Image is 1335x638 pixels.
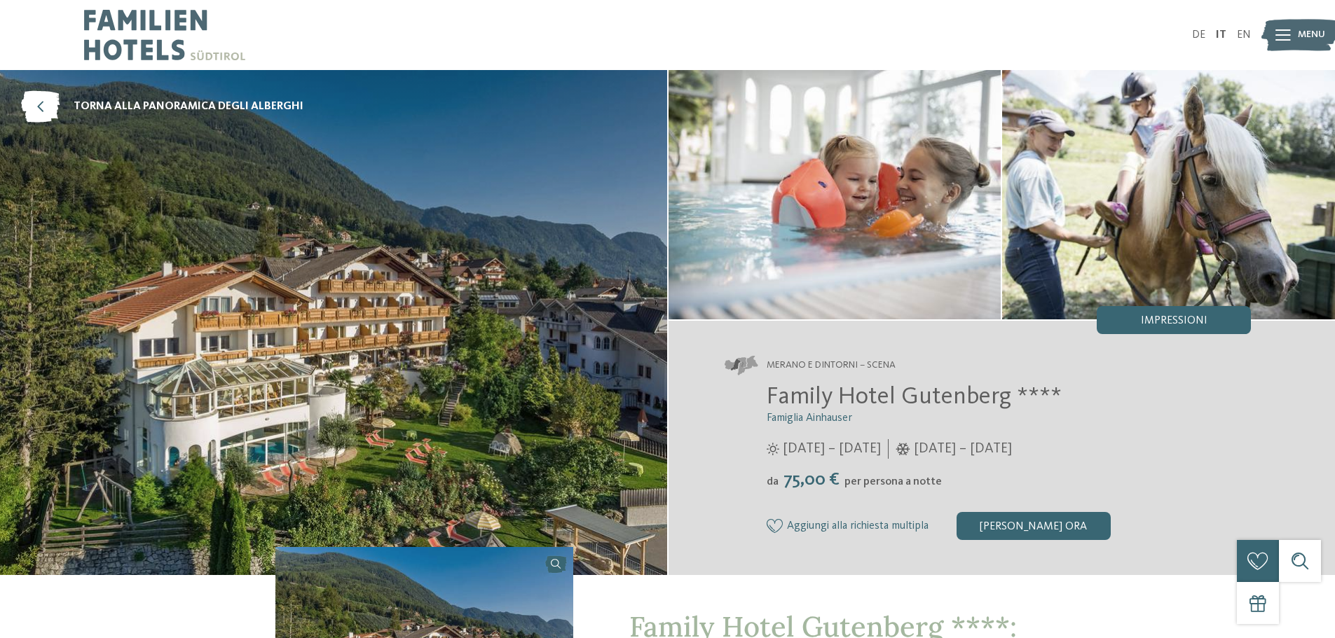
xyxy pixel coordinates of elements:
span: Merano e dintorni – Scena [767,359,896,373]
span: Aggiungi alla richiesta multipla [787,520,929,533]
span: da [767,476,779,487]
i: Orari d'apertura inverno [896,443,910,455]
span: Family Hotel Gutenberg **** [767,384,1062,409]
span: Menu [1298,28,1325,42]
img: Family Hotel Gutenberg **** [1002,70,1335,319]
span: Famiglia Ainhauser [767,412,852,424]
img: il family hotel a Scena per amanti della natura dall’estro creativo [669,70,1001,319]
span: 75,00 € [780,471,843,489]
div: [PERSON_NAME] ora [957,512,1111,540]
span: per persona a notte [844,476,942,487]
span: [DATE] – [DATE] [783,439,881,459]
span: [DATE] – [DATE] [914,439,1012,459]
span: Impressioni [1141,315,1207,326]
a: DE [1192,29,1205,41]
i: Orari d'apertura estate [767,443,779,455]
a: torna alla panoramica degli alberghi [21,91,303,123]
a: IT [1216,29,1226,41]
span: torna alla panoramica degli alberghi [74,99,303,114]
a: EN [1237,29,1251,41]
